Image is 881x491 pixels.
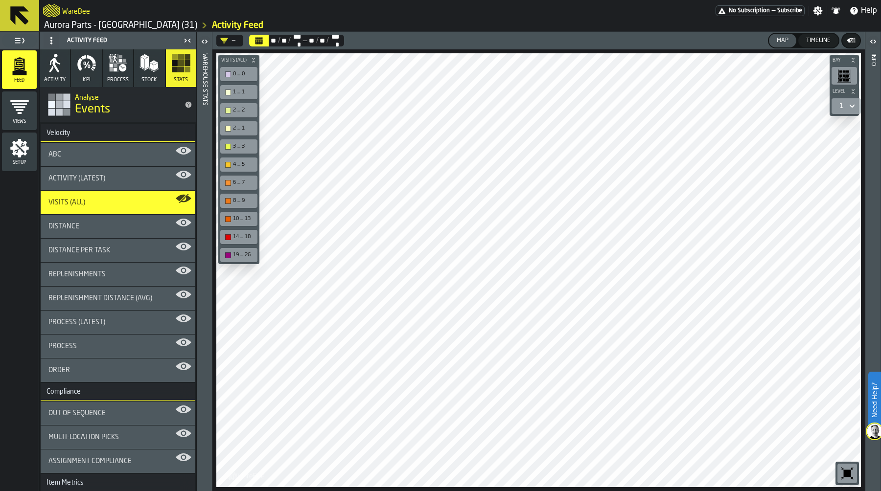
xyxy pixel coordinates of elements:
[48,270,106,278] span: Replenishments
[48,457,187,465] div: Title
[802,37,835,44] div: Timeline
[48,175,187,182] div: Title
[233,107,255,113] div: 2 ... 2
[41,311,195,334] div: stat-Process (Latest)
[2,119,37,124] span: Views
[222,250,255,260] div: 19 ... 26
[845,5,881,17] label: button-toggle-Help
[48,294,152,302] span: Replenishment Distance (AVG)
[43,20,460,31] nav: Breadcrumb
[176,449,191,465] label: button-toggle-Show on Map
[41,215,195,238] div: stat-Distance
[277,37,280,45] div: /
[2,133,37,172] li: menu Setup
[48,270,187,278] div: Title
[218,119,259,137] div: button-toolbar-undefined
[48,433,119,441] span: Multi-Location Picks
[218,137,259,156] div: button-toolbar-undefined
[197,32,212,491] header: Warehouse Stats
[842,34,860,47] button: button-
[233,179,255,186] div: 6 ... 7
[2,91,37,131] li: menu Views
[176,311,191,326] label: button-toggle-Show on Map
[48,366,187,374] div: Title
[839,102,843,110] div: DropdownMenuValue-1
[41,388,87,396] div: Compliance
[48,409,106,417] span: Out of Sequence
[218,156,259,174] div: button-toolbar-undefined
[41,335,195,358] div: stat-Process
[2,160,37,165] span: Setup
[835,462,859,485] div: button-toolbar-undefined
[41,358,195,382] div: stat-Order
[769,34,796,47] button: button-Map
[270,37,277,45] div: Select date range
[218,65,259,83] div: button-toolbar-undefined
[218,466,274,485] a: logo-header
[233,161,255,168] div: 4 ... 5
[176,143,191,158] label: button-toggle-Show on Map
[48,318,105,326] span: Process (Latest)
[865,32,881,491] header: Info
[777,7,802,14] span: Subscribe
[48,246,110,254] span: Distance per Task
[218,210,259,228] div: button-toolbar-undefined
[48,342,187,350] div: Title
[798,34,838,47] button: button-Timeline
[181,35,194,46] label: button-toggle-Close me
[319,37,326,45] div: Select date range
[222,159,255,170] div: 4 ... 5
[220,37,235,45] div: DropdownMenuValue-
[2,50,37,89] li: menu Feed
[329,33,340,48] div: Select date range
[44,20,197,31] a: link-to-/wh/i/aa2e4adb-2cd5-4688-aa4a-ec82bcf75d46
[222,214,255,224] div: 10 ... 13
[41,449,195,473] div: stat-Assignment Compliance
[41,383,195,401] h3: title-section-Compliance
[861,5,877,17] span: Help
[233,71,255,77] div: 0 ... 0
[2,78,37,83] span: Feed
[809,6,827,16] label: button-toggle-Settings
[869,373,880,427] label: Need Help?
[773,37,792,44] div: Map
[48,246,187,254] div: Title
[2,34,37,47] label: button-toggle-Toggle Full Menu
[41,425,195,449] div: stat-Multi-Location Picks
[174,77,188,83] span: Stats
[233,252,255,258] div: 19 ... 26
[201,51,208,489] div: Warehouse Stats
[222,196,255,206] div: 8 ... 9
[42,33,181,48] div: Activity Feed
[62,6,90,16] h2: Sub Title
[302,37,308,45] span: —
[212,20,263,31] a: link-to-/wh/i/aa2e4adb-2cd5-4688-aa4a-ec82bcf75d46/feed/ed37b2d5-23bf-455b-b30b-f27bc94e48a6
[830,55,859,65] button: button-
[48,151,61,158] span: ABC
[48,223,187,230] div: Title
[291,33,302,48] div: Select date range
[48,223,79,230] span: Distance
[222,232,255,242] div: 14 ... 18
[176,263,191,278] label: button-toggle-Show on Map
[48,294,187,302] div: Title
[830,87,859,96] button: button-
[839,466,855,481] svg: Reset zoom and position
[41,191,195,214] div: stat-Visits (All)
[249,35,269,46] button: Select date range
[830,65,859,87] div: button-toolbar-undefined
[44,77,66,83] span: Activity
[233,143,255,150] div: 3 ... 3
[218,228,259,246] div: button-toolbar-undefined
[222,87,255,97] div: 1 ... 1
[772,7,775,14] span: —
[716,5,805,16] a: link-to-/wh/i/aa2e4adb-2cd5-4688-aa4a-ec82bcf75d46/pricing/
[218,192,259,210] div: button-toolbar-undefined
[48,199,85,206] span: Visits (All)
[233,89,255,95] div: 1 ... 1
[716,5,805,16] div: Menu Subscription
